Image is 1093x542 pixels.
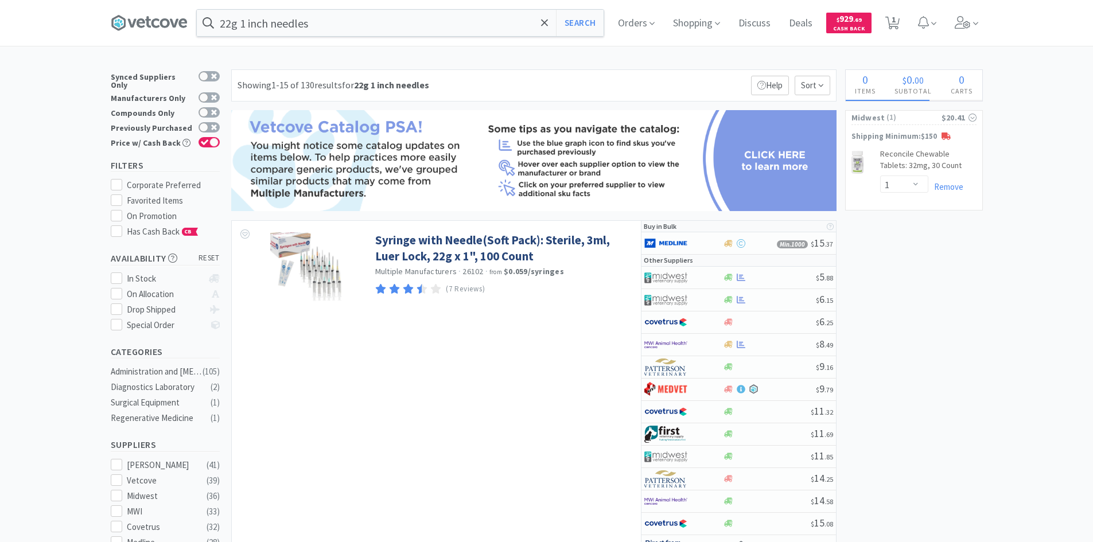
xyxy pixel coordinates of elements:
span: Midwest [851,111,885,124]
span: . 25 [824,318,833,327]
a: Reconcile Chewable Tablets: 32mg, 30 Count [880,149,977,176]
div: Compounds Only [111,107,193,117]
img: 4dd14cff54a648ac9e977f0c5da9bc2e_5.png [644,291,687,309]
p: Other Suppliers [644,255,693,266]
span: 0 [907,72,912,87]
a: $929.69Cash Back [826,7,872,38]
span: Cash Back [833,26,865,33]
span: ( 1 ) [885,112,942,123]
div: ( 105 ) [203,365,220,379]
p: Buy in Bulk [644,221,676,232]
span: $ [811,408,814,416]
span: 11 [811,404,833,418]
div: Regenerative Medicine [111,411,204,425]
div: ( 36 ) [207,489,220,503]
h4: Carts [942,85,982,96]
span: 14 [811,494,833,507]
span: . 85 [824,453,833,461]
div: Administration and [MEDICAL_DATA] [111,365,204,379]
strong: 22g 1 inch needles [354,79,429,91]
span: 11 [811,427,833,440]
div: Showing 1-15 of 130 results [238,78,429,93]
a: Deals [784,18,817,29]
div: Synced Suppliers Only [111,71,193,89]
span: . 49 [824,341,833,349]
div: Corporate Preferred [127,178,220,192]
span: reset [199,252,220,264]
span: 15 [811,516,833,529]
span: $ [811,520,814,528]
span: . 79 [824,385,833,394]
img: f6b2451649754179b5b4e0c70c3f7cb0_2.png [644,336,687,353]
strong: $0.059 / syringes [504,266,564,276]
span: Has Cash Back [127,226,199,237]
div: Surgical Equipment [111,396,204,410]
div: Manufacturers Only [111,92,193,102]
span: $ [811,240,814,248]
div: ( 1 ) [211,396,220,410]
div: ( 33 ) [207,505,220,518]
div: Diagnostics Laboratory [111,380,204,394]
p: Shipping Minimum: $150 [846,131,982,143]
span: 11 [811,449,833,462]
span: . 69 [853,16,862,24]
span: $ [811,430,814,439]
span: 0 [959,72,964,87]
h4: Items [846,85,885,96]
p: (7 Reviews) [446,283,485,295]
h5: Filters [111,159,220,172]
span: $ [816,363,819,372]
img: b87a56536bba4b39af2dbd5e323d75e9_260765.jpeg [851,151,864,174]
div: ( 1 ) [211,411,220,425]
div: ( 2 ) [211,380,220,394]
div: MWI [127,505,198,518]
span: 00 [915,75,924,86]
div: Price w/ Cash Back [111,137,193,147]
span: Min. 1000 [777,240,808,248]
span: 0 [862,72,868,87]
span: 9 [816,382,833,395]
img: ec90ddd642a944a281d234770bfb762b_389003.jpeg [270,232,343,307]
div: Drop Shipped [127,303,203,317]
span: $ [816,341,819,349]
div: In Stock [127,272,203,286]
span: $ [811,497,814,506]
h5: Availability [111,252,220,265]
span: $ [811,475,814,483]
img: 77fca1acd8b6420a9015268ca798ef17_1.png [644,515,687,532]
span: · [458,266,461,276]
span: 8 [816,337,833,350]
img: 4dd14cff54a648ac9e977f0c5da9bc2e_5.png [644,448,687,465]
span: . 58 [824,497,833,506]
a: Remove [928,181,963,192]
p: Help [751,76,789,95]
div: Covetrus [127,520,198,534]
span: 9 [816,360,833,373]
span: $ [811,453,814,461]
div: Favorited Items [127,194,220,208]
div: . [885,74,942,85]
img: a646391c64b94eb2892348a965bf03f3_134.png [644,235,687,252]
h5: Categories [111,345,220,358]
a: 1 [881,20,904,30]
span: · [485,266,488,276]
span: 929 [837,13,862,24]
span: 14 [811,471,833,485]
span: . 25 [824,475,833,483]
span: for [342,79,429,91]
span: $ [837,16,839,24]
div: $20.41 [942,111,977,124]
span: 6 [816,293,833,306]
span: 26102 [462,266,483,276]
span: . 88 [824,274,833,282]
span: $ [903,75,907,86]
img: f5e969b455434c6296c6d81ef179fa71_3.png [644,470,687,488]
span: 5 [816,270,833,283]
div: Midwest [127,489,198,503]
div: ( 39 ) [207,474,220,488]
span: . 37 [824,240,833,248]
div: ( 41 ) [207,458,220,472]
span: Sort [795,76,830,95]
div: ( 32 ) [207,520,220,534]
input: Search by item, sku, manufacturer, ingredient, size... [197,10,604,36]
